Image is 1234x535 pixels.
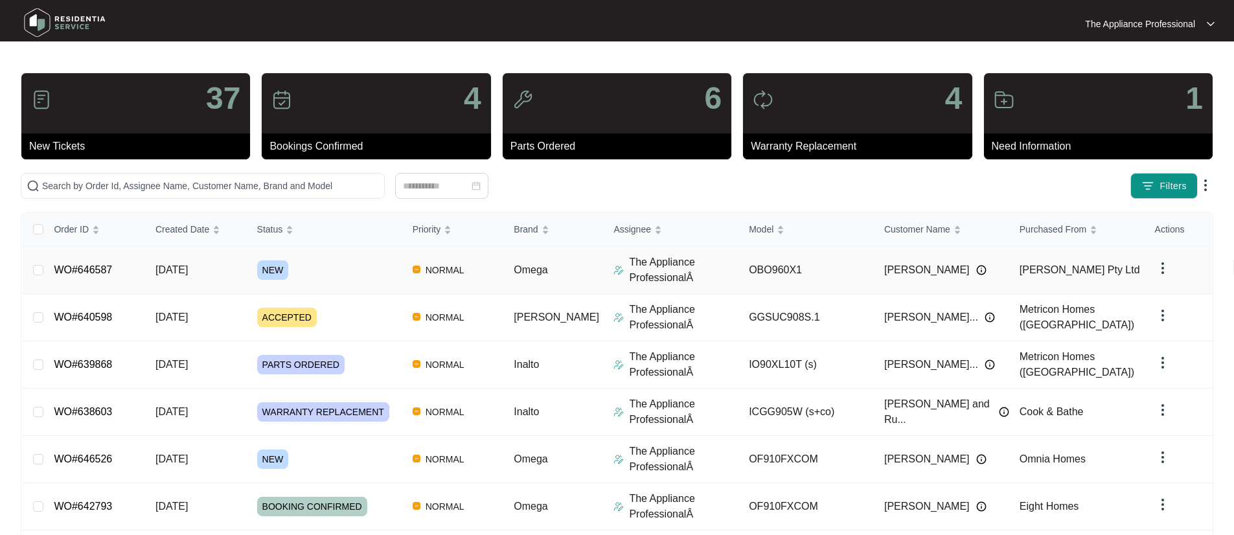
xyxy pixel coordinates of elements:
[985,359,995,370] img: Info icon
[613,454,624,464] img: Assigner Icon
[514,453,547,464] span: Omega
[749,222,773,236] span: Model
[54,406,112,417] a: WO#638603
[1020,304,1134,330] span: Metricon Homes ([GEOGRAPHIC_DATA])
[613,501,624,512] img: Assigner Icon
[1020,264,1140,275] span: [PERSON_NAME] Pty Ltd
[155,359,188,370] span: [DATE]
[420,499,470,514] span: NORMAL
[413,266,420,273] img: Vercel Logo
[738,247,874,294] td: OBO960X1
[413,360,420,368] img: Vercel Logo
[464,83,481,114] p: 4
[738,389,874,436] td: ICGG905W (s+co)
[1009,212,1145,247] th: Purchased From
[514,501,547,512] span: Omega
[503,212,603,247] th: Brand
[420,262,470,278] span: NORMAL
[884,262,970,278] span: [PERSON_NAME]
[976,265,987,275] img: Info icon
[43,212,145,247] th: Order ID
[54,264,112,275] a: WO#646587
[1020,501,1079,512] span: Eight Homes
[1130,173,1198,199] button: filter iconFilters
[884,310,978,325] span: [PERSON_NAME]...
[738,212,874,247] th: Model
[1085,17,1195,30] p: The Appliance Professional
[945,83,963,114] p: 4
[1155,497,1171,512] img: dropdown arrow
[976,501,987,512] img: Info icon
[884,499,970,514] span: [PERSON_NAME]
[738,341,874,389] td: IO90XL10T (s)
[1155,308,1171,323] img: dropdown arrow
[54,222,89,236] span: Order ID
[738,483,874,530] td: OF910FXCOM
[257,402,389,422] span: WARRANTY REPLACEMENT
[629,255,738,286] p: The Appliance ProfessionalÂ
[603,212,738,247] th: Assignee
[999,407,1009,417] img: Info icon
[155,406,188,417] span: [DATE]
[155,264,188,275] span: [DATE]
[512,89,533,110] img: icon
[1160,179,1187,193] span: Filters
[514,264,547,275] span: Omega
[613,222,651,236] span: Assignee
[269,139,490,154] p: Bookings Confirmed
[613,265,624,275] img: Assigner Icon
[27,179,40,192] img: search-icon
[19,3,110,42] img: residentia service logo
[985,312,995,323] img: Info icon
[629,396,738,427] p: The Appliance ProfessionalÂ
[1198,177,1213,193] img: dropdown arrow
[54,453,112,464] a: WO#646526
[257,260,289,280] span: NEW
[413,502,420,510] img: Vercel Logo
[420,451,470,467] span: NORMAL
[514,359,539,370] span: Inalto
[206,83,240,114] p: 37
[54,312,112,323] a: WO#640598
[1020,351,1134,378] span: Metricon Homes ([GEOGRAPHIC_DATA])
[510,139,731,154] p: Parts Ordered
[629,444,738,475] p: The Appliance ProfessionalÂ
[1020,406,1084,417] span: Cook & Bathe
[1155,402,1171,418] img: dropdown arrow
[992,139,1213,154] p: Need Information
[257,355,345,374] span: PARTS ORDERED
[155,312,188,323] span: [DATE]
[257,222,283,236] span: Status
[994,89,1014,110] img: icon
[413,222,441,236] span: Priority
[751,139,972,154] p: Warranty Replacement
[1207,21,1215,27] img: dropdown arrow
[1141,179,1154,192] img: filter icon
[257,308,317,327] span: ACCEPTED
[54,501,112,512] a: WO#642793
[42,179,379,193] input: Search by Order Id, Assignee Name, Customer Name, Brand and Model
[155,453,188,464] span: [DATE]
[884,396,992,427] span: [PERSON_NAME] and Ru...
[514,312,599,323] span: [PERSON_NAME]
[1155,355,1171,370] img: dropdown arrow
[413,455,420,462] img: Vercel Logo
[420,404,470,420] span: NORMAL
[629,491,738,522] p: The Appliance ProfessionalÂ
[413,313,420,321] img: Vercel Logo
[402,212,504,247] th: Priority
[1185,83,1203,114] p: 1
[1155,260,1171,276] img: dropdown arrow
[247,212,402,247] th: Status
[1155,450,1171,465] img: dropdown arrow
[155,222,209,236] span: Created Date
[257,497,367,516] span: BOOKING CONFIRMED
[738,294,874,341] td: GGSUC908S.1
[29,139,250,154] p: New Tickets
[613,359,624,370] img: Assigner Icon
[420,310,470,325] span: NORMAL
[54,359,112,370] a: WO#639868
[976,454,987,464] img: Info icon
[1020,453,1086,464] span: Omnia Homes
[514,406,539,417] span: Inalto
